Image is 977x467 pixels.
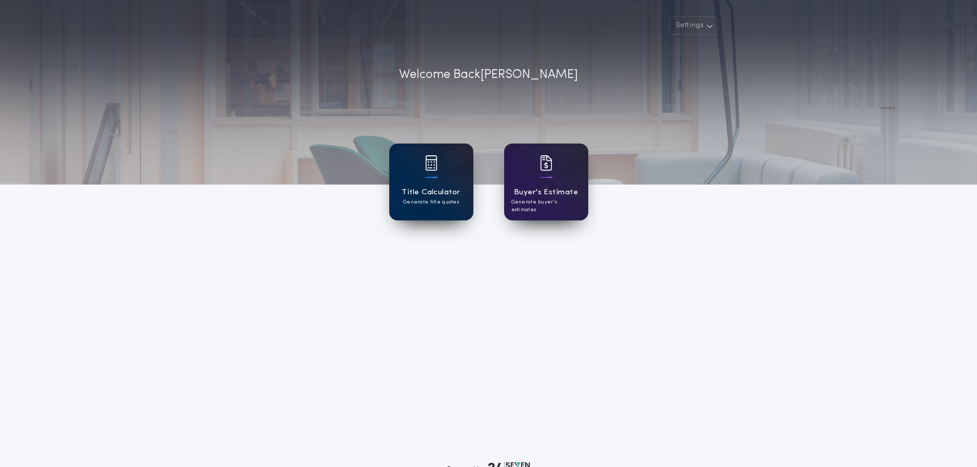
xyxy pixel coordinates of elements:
[504,144,588,220] a: card iconBuyer's EstimateGenerate buyer's estimates
[402,187,460,198] h1: Title Calculator
[669,16,717,35] button: Settings
[399,66,578,84] p: Welcome Back [PERSON_NAME]
[403,198,459,206] p: Generate title quotes
[540,155,552,171] img: card icon
[389,144,473,220] a: card iconTitle CalculatorGenerate title quotes
[514,187,578,198] h1: Buyer's Estimate
[511,198,581,214] p: Generate buyer's estimates
[425,155,437,171] img: card icon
